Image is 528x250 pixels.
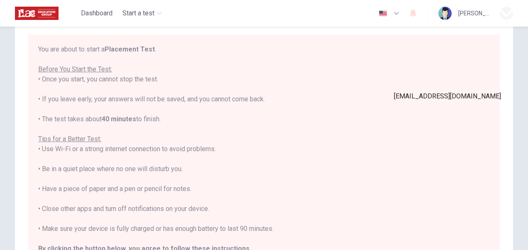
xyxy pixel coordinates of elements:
img: ILAC logo [15,5,59,22]
img: en [378,10,388,17]
div: [EMAIL_ADDRESS][DOMAIN_NAME] [394,91,501,101]
b: 40 minutes [102,115,136,123]
u: Tips for a Better Test: [38,135,101,143]
span: Dashboard [81,8,112,18]
span: Start a test [122,8,154,18]
img: Profile picture [438,7,452,20]
div: [PERSON_NAME] . [458,8,490,18]
u: Before You Start the Test: [38,65,112,73]
b: Placement Test [105,45,155,53]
